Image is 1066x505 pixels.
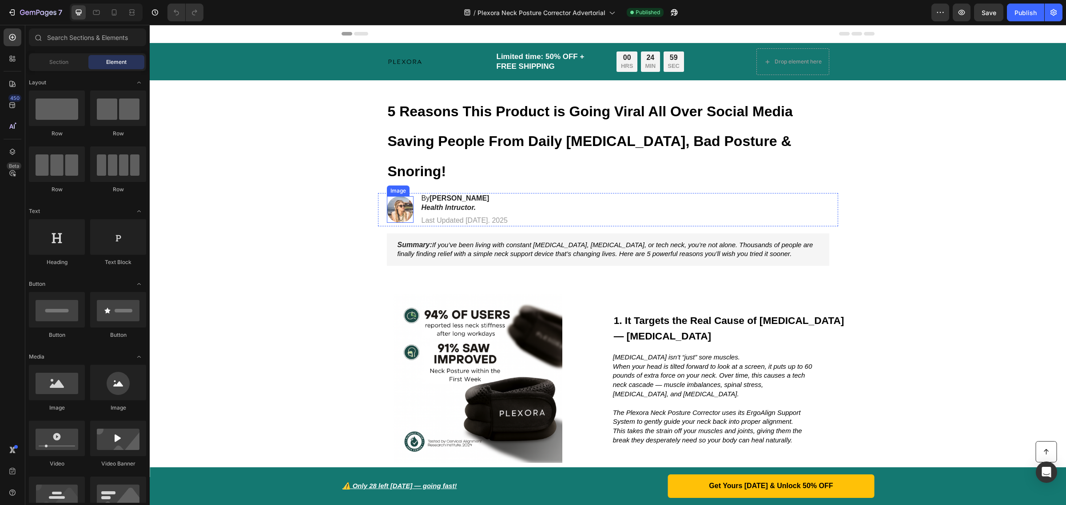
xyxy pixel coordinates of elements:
[29,404,85,412] div: Image
[150,25,1066,505] iframe: Design area
[280,170,339,177] strong: [PERSON_NAME]
[29,258,85,266] div: Heading
[495,38,506,45] p: MIN
[132,75,146,90] span: Toggle open
[29,460,85,468] div: Video
[982,9,996,16] span: Save
[132,277,146,291] span: Toggle open
[90,185,146,193] div: Row
[237,34,274,40] img: gempages_578045059925017362-414471a2-a82c-41d3-a86f-44fa78dcf527.png
[471,38,483,45] p: HRS
[58,7,62,18] p: 7
[495,28,506,38] div: 24
[238,79,643,154] strong: 5 Reasons This Product is Going Viral All Over Social Media Saving People From Daily [MEDICAL_DAT...
[239,162,258,170] div: Image
[477,8,605,17] span: Plexora Neck Posture Corrector Advertorial
[90,130,146,138] div: Row
[471,28,483,38] div: 00
[237,171,264,198] img: gempages_578045059925017362-abd57a03-6795-4021-a7dc-7f38897f6ac6.webp
[463,328,590,336] i: [MEDICAL_DATA] isn’t “just” sore muscles.
[29,130,85,138] div: Row
[1014,8,1037,17] div: Publish
[248,216,664,233] i: f you’ve been living with constant [MEDICAL_DATA], [MEDICAL_DATA], or tech neck, you’re not alone...
[132,204,146,218] span: Toggle open
[463,384,651,401] i: The Plexora Neck Posture Corrector uses its ErgoAlign Support System to gently guide your neck ba...
[49,58,68,66] span: Section
[90,331,146,339] div: Button
[29,280,45,288] span: Button
[636,8,660,16] span: Published
[272,191,358,201] p: Last Updated [DATE]. 2025
[29,331,85,339] div: Button
[90,460,146,468] div: Video Banner
[90,404,146,412] div: Image
[29,207,40,215] span: Text
[8,95,21,102] div: 450
[625,33,672,40] div: Drop element here
[132,350,146,364] span: Toggle open
[221,269,436,438] img: gempages_578045059925017362-dc17886a-663d-4d57-a32a-eb25ae12c92f.png
[1007,4,1044,21] button: Publish
[272,179,326,186] strong: Health Intructor.
[29,353,44,361] span: Media
[167,4,203,21] div: Undo/Redo
[463,402,652,419] i: This takes the strain off your muscles and joints, giving them the break they desperately need so...
[464,290,695,301] strong: 1. It Targets the Real Cause of [MEDICAL_DATA]
[90,258,146,266] div: Text Block
[4,4,66,21] button: 7
[29,79,46,87] span: Layout
[559,457,683,465] strong: Get Yours [DATE] & Unlock 50% OFF
[463,338,663,373] i: When your head is tilted forward to look at a screen, it puts up to 60 pounds of extra force on y...
[518,38,530,45] p: SEC
[106,58,127,66] span: Element
[248,216,282,224] strong: Summary:
[29,185,85,193] div: Row
[193,457,307,465] u: ⚠️ Only 28 left [DATE] — going fast!
[1036,462,1057,483] div: Open Intercom Messenger
[974,4,1003,21] button: Save
[464,305,561,317] strong: — [MEDICAL_DATA]
[473,8,476,17] span: /
[271,168,359,189] h2: By
[518,28,530,38] div: 59
[29,28,146,46] input: Search Sections & Elements
[347,27,456,47] p: Limited time: 50% OFF + FREE SHIPPING
[518,450,724,473] a: Get Yours [DATE] & Unlock 50% OFF
[7,162,21,170] div: Beta
[282,217,284,224] span: I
